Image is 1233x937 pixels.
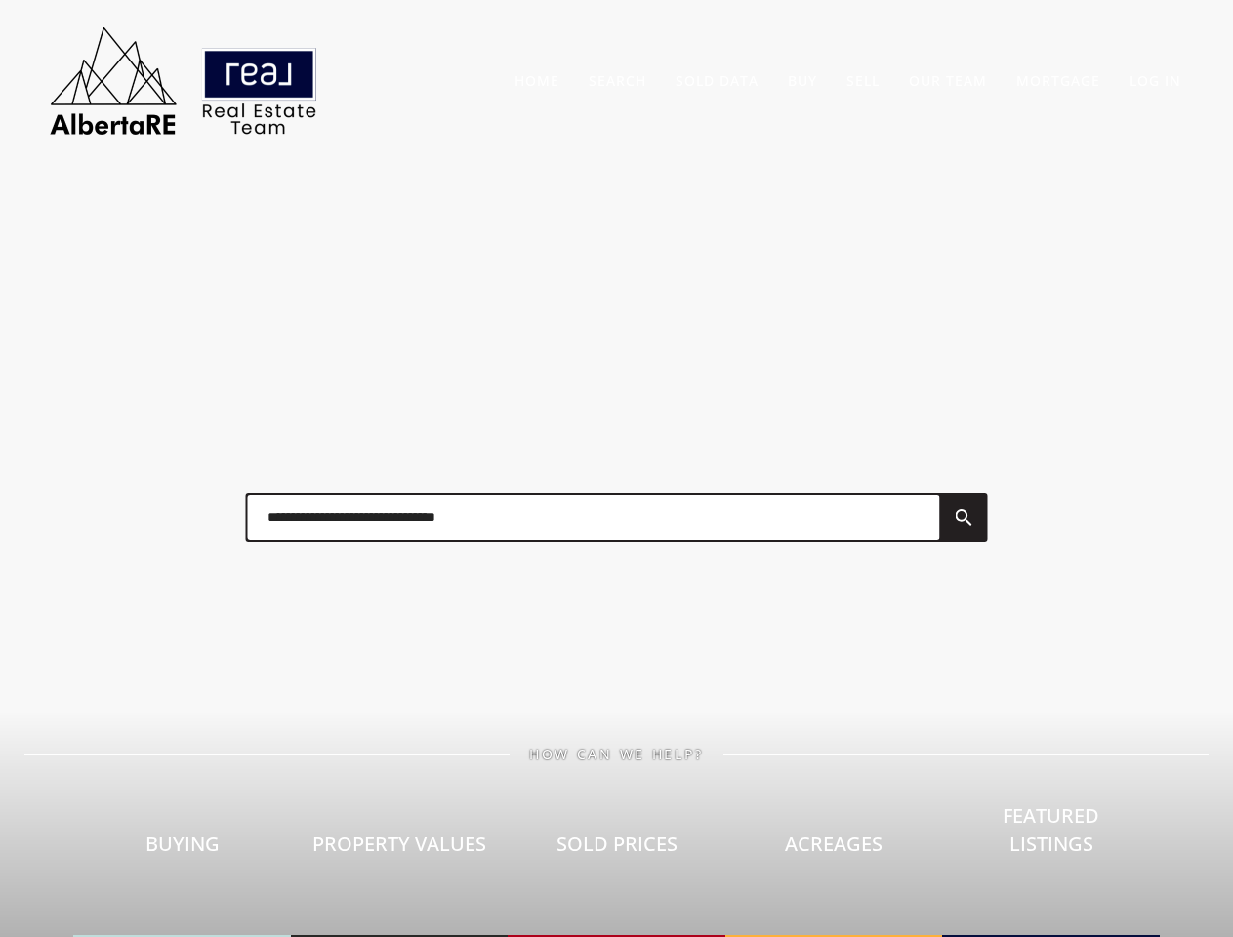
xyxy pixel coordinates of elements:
[1003,802,1099,857] span: Featured Listings
[508,762,725,937] a: Sold Prices
[1130,71,1181,90] a: Log In
[785,831,883,857] span: Acreages
[589,71,646,90] a: Search
[788,71,817,90] a: Buy
[556,831,678,857] span: Sold Prices
[725,762,943,937] a: Acreages
[676,71,759,90] a: Sold Data
[846,71,880,90] a: Sell
[1016,71,1100,90] a: Mortgage
[73,762,291,937] a: Buying
[291,762,509,937] a: Property Values
[145,831,220,857] span: Buying
[37,20,330,142] img: AlbertaRE Real Estate Team | Real Broker
[312,831,486,857] span: Property Values
[909,71,987,90] a: Our Team
[942,734,1160,937] a: Featured Listings
[514,71,559,90] a: Home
